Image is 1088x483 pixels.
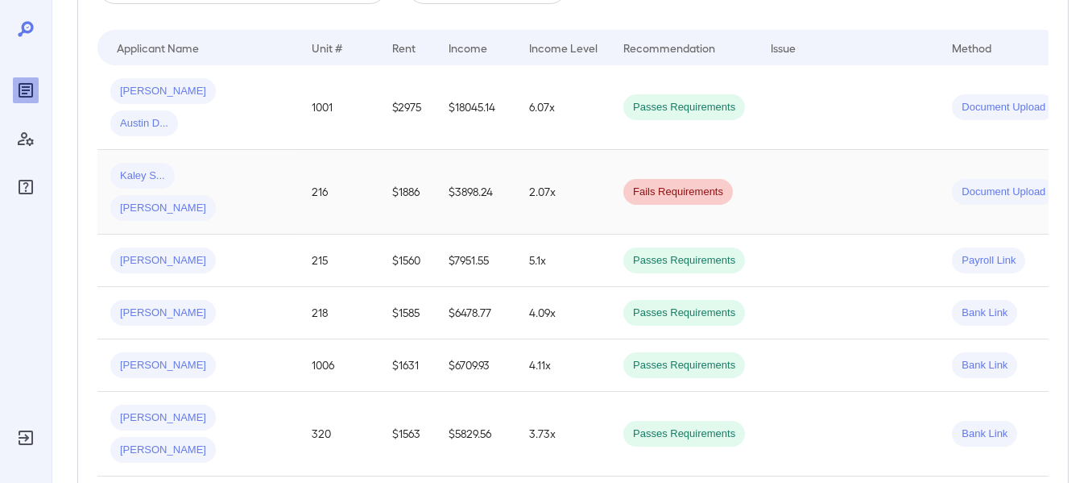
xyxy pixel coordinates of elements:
td: 5.1x [516,235,610,287]
div: Applicant Name [117,38,199,57]
td: $3898.24 [436,150,516,235]
td: $1631 [379,339,436,392]
span: Passes Requirements [623,427,745,442]
td: 2.07x [516,150,610,235]
td: $6478.77 [436,287,516,339]
div: Log Out [13,425,39,451]
span: Payroll Link [952,253,1025,269]
span: [PERSON_NAME] [110,201,216,216]
span: [PERSON_NAME] [110,306,216,321]
span: Document Upload [952,185,1055,200]
div: Manage Users [13,126,39,152]
td: $18045.14 [436,65,516,150]
td: $1560 [379,235,436,287]
div: Issue [771,38,796,57]
span: Kaley S... [110,169,175,184]
td: $1886 [379,150,436,235]
td: $1585 [379,287,436,339]
td: 320 [299,392,379,477]
div: Reports [13,77,39,103]
div: Income [449,38,487,57]
span: Austin D... [110,116,178,131]
td: 218 [299,287,379,339]
td: $6709.93 [436,339,516,392]
div: Method [952,38,991,57]
span: [PERSON_NAME] [110,84,216,99]
div: FAQ [13,174,39,200]
span: [PERSON_NAME] [110,443,216,458]
div: Income Level [529,38,598,57]
td: 3.73x [516,392,610,477]
span: Passes Requirements [623,253,745,269]
td: 215 [299,235,379,287]
td: 4.11x [516,339,610,392]
span: Document Upload [952,100,1055,115]
td: 6.07x [516,65,610,150]
td: $1563 [379,392,436,477]
span: Passes Requirements [623,358,745,373]
div: Recommendation [623,38,715,57]
td: 216 [299,150,379,235]
span: Bank Link [952,358,1017,373]
span: Bank Link [952,306,1017,321]
span: Passes Requirements [623,100,745,115]
td: 1006 [299,339,379,392]
span: Bank Link [952,427,1017,442]
td: $2975 [379,65,436,150]
span: Passes Requirements [623,306,745,321]
span: [PERSON_NAME] [110,410,216,426]
td: 4.09x [516,287,610,339]
td: $5829.56 [436,392,516,477]
span: [PERSON_NAME] [110,358,216,373]
td: $7951.55 [436,235,516,287]
span: Fails Requirements [623,185,733,200]
span: [PERSON_NAME] [110,253,216,269]
td: 1001 [299,65,379,150]
div: Unit # [312,38,342,57]
div: Rent [392,38,418,57]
